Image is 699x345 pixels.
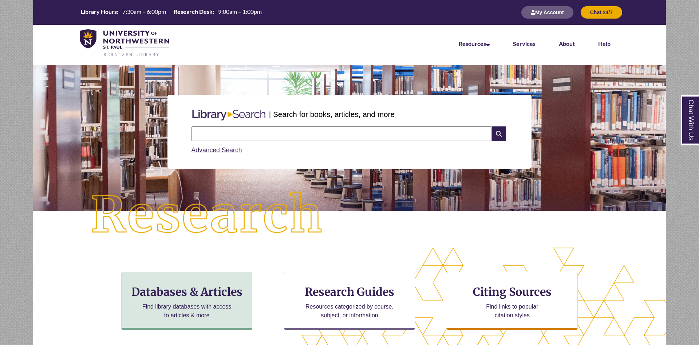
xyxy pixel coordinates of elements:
[78,8,119,16] th: Library Hours:
[521,9,573,15] a: My Account
[513,40,536,47] a: Services
[171,8,215,16] th: Research Desk:
[189,107,269,124] img: Libary Search
[290,285,409,299] h3: Research Guides
[191,146,242,154] a: Advanced Search
[302,302,397,320] p: Resources categorized by course, subject, or information
[521,6,573,19] button: My Account
[581,9,622,15] a: Chat 24/7
[80,29,169,58] img: UNWSP Library Logo
[598,40,611,47] a: Help
[121,272,252,330] a: Databases & Articles Find library databases with access to articles & more
[269,109,395,120] p: | Search for books, articles, and more
[218,8,262,15] span: 9:00am – 1:00pm
[492,126,506,141] i: Search
[581,6,622,19] button: Chat 24/7
[559,40,575,47] a: About
[127,285,246,299] h3: Databases & Articles
[468,285,557,299] h3: Citing Sources
[447,272,578,330] a: Citing Sources Find links to popular citation styles
[477,302,548,320] p: Find links to popular citation styles
[78,8,265,17] a: Hours Today
[139,302,234,320] p: Find library databases with access to articles & more
[122,8,166,15] span: 7:30am – 6:00pm
[284,272,415,330] a: Research Guides Resources categorized by course, subject, or information
[65,166,349,265] img: Research
[459,40,490,47] a: Resources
